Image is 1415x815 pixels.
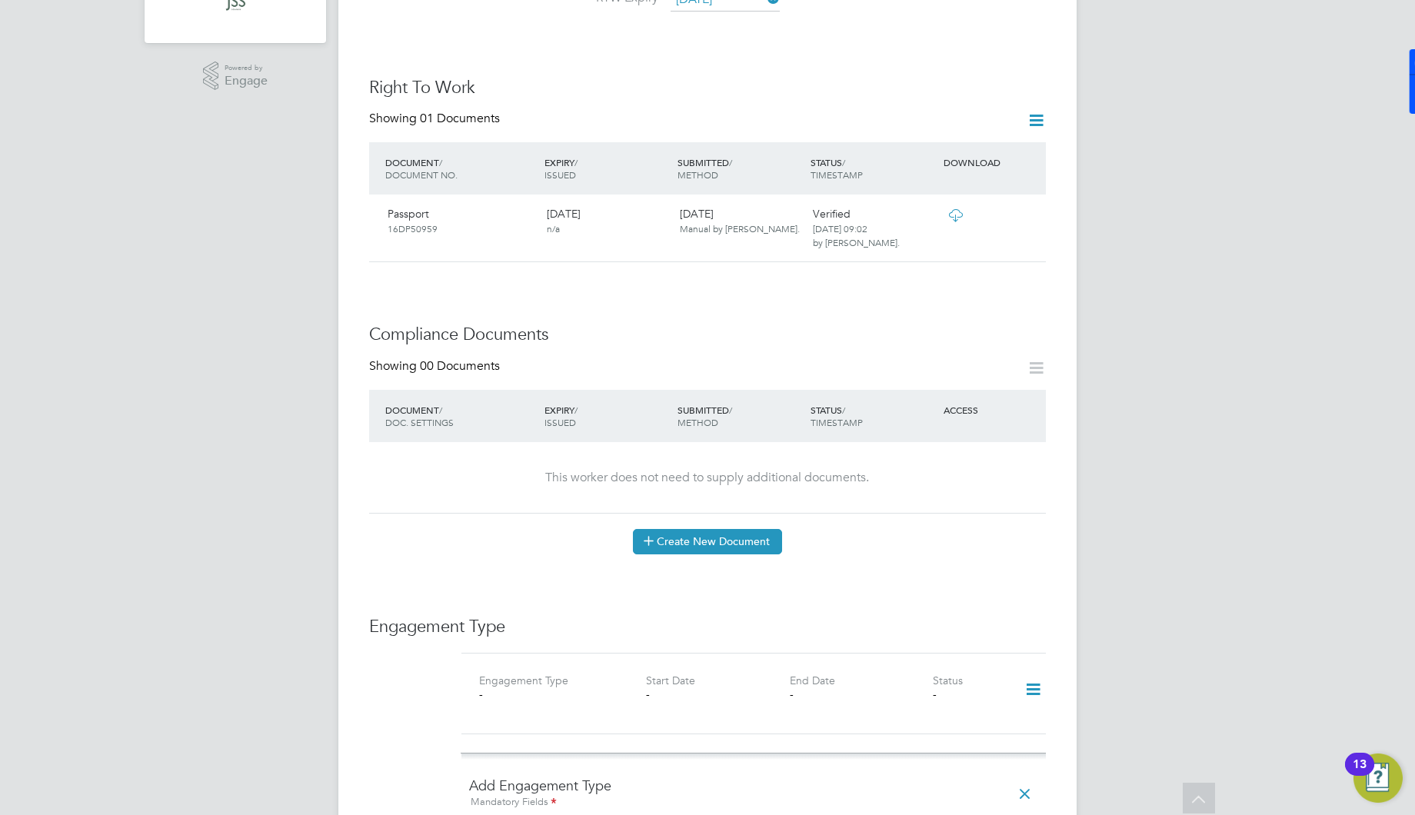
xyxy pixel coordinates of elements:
span: [DATE] 09:02 [813,222,867,235]
div: DOWNLOAD [940,148,1046,176]
div: Showing [369,358,503,374]
span: Engage [225,75,268,88]
div: SUBMITTED [674,396,807,436]
div: EXPIRY [541,396,674,436]
span: / [842,156,845,168]
h3: Compliance Documents [369,324,1046,346]
span: 00 Documents [420,358,500,374]
span: / [842,404,845,416]
h3: Right To Work [369,77,1046,99]
div: [DATE] [541,201,674,241]
label: Start Date [646,674,695,687]
span: / [729,404,732,416]
span: by [PERSON_NAME]. [813,236,900,248]
span: ISSUED [544,168,576,181]
div: DOCUMENT [381,396,541,436]
span: Verified [813,207,851,221]
div: SUBMITTED [674,148,807,188]
span: Manual by [PERSON_NAME]. [680,222,800,235]
div: - [790,687,933,701]
div: Passport [381,201,541,241]
span: METHOD [678,168,718,181]
div: [DATE] [674,201,807,241]
a: Powered byEngage [203,62,268,91]
span: ISSUED [544,416,576,428]
span: n/a [547,222,560,235]
span: TIMESTAMP [811,168,863,181]
div: - [646,687,789,701]
span: 01 Documents [420,111,500,126]
span: / [574,156,578,168]
div: This worker does not need to supply additional documents. [385,470,1030,486]
div: ACCESS [940,396,1046,424]
div: - [933,687,1004,701]
div: Showing [369,111,503,127]
div: Mandatory Fields [469,794,1038,811]
span: / [439,404,442,416]
h4: Add Engagement Type [469,777,1038,811]
h3: Engagement Type [369,616,1046,638]
span: TIMESTAMP [811,416,863,428]
div: 13 [1353,764,1367,784]
div: STATUS [807,148,940,188]
label: Engagement Type [479,674,568,687]
span: / [729,156,732,168]
span: 16DP50959 [388,222,438,235]
label: End Date [790,674,835,687]
span: / [574,404,578,416]
button: Open Resource Center, 13 new notifications [1353,753,1403,803]
span: METHOD [678,416,718,428]
span: / [439,156,442,168]
label: Status [933,674,963,687]
span: DOC. SETTINGS [385,416,454,428]
span: DOCUMENT NO. [385,168,458,181]
div: EXPIRY [541,148,674,188]
span: Powered by [225,62,268,75]
button: Create New Document [633,529,782,554]
div: - [479,687,622,701]
div: STATUS [807,396,940,436]
div: DOCUMENT [381,148,541,188]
